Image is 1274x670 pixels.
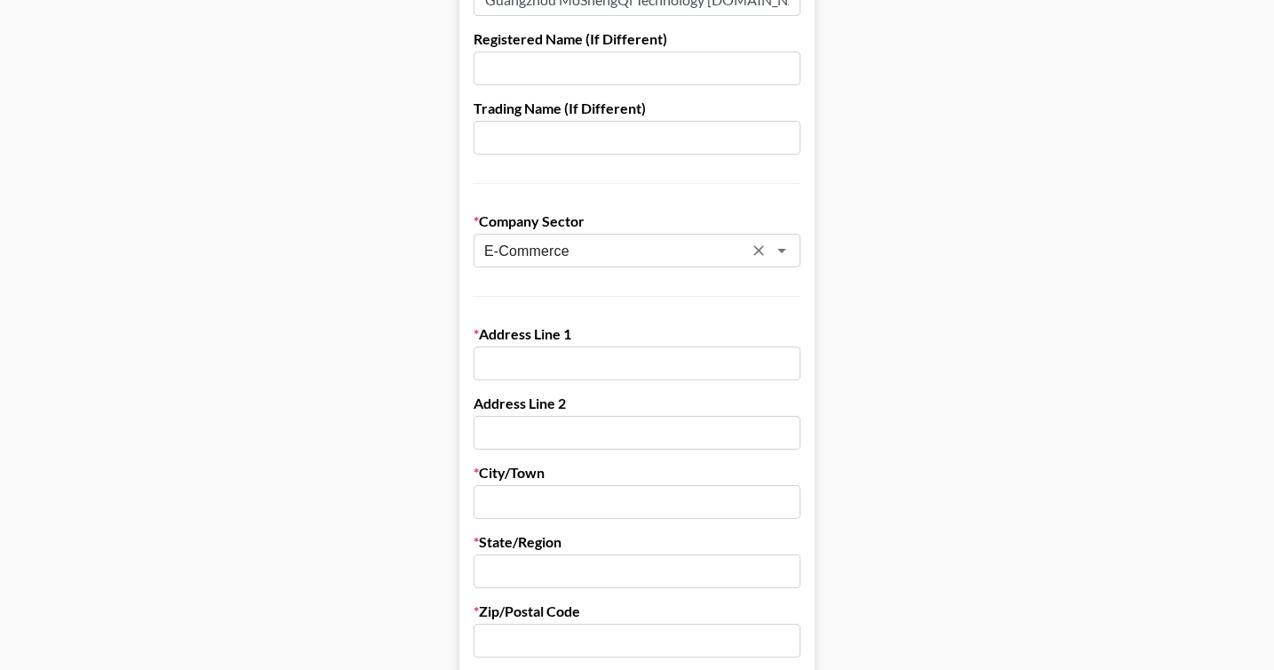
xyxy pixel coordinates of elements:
button: Open [769,238,794,263]
label: State/Region [474,533,800,551]
label: City/Town [474,464,800,482]
label: Company Sector [474,212,800,230]
button: Clear [746,238,771,263]
label: Zip/Postal Code [474,602,800,620]
label: Address Line 2 [474,395,800,412]
label: Trading Name (If Different) [474,100,800,117]
label: Registered Name (If Different) [474,30,800,48]
label: Address Line 1 [474,325,800,343]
